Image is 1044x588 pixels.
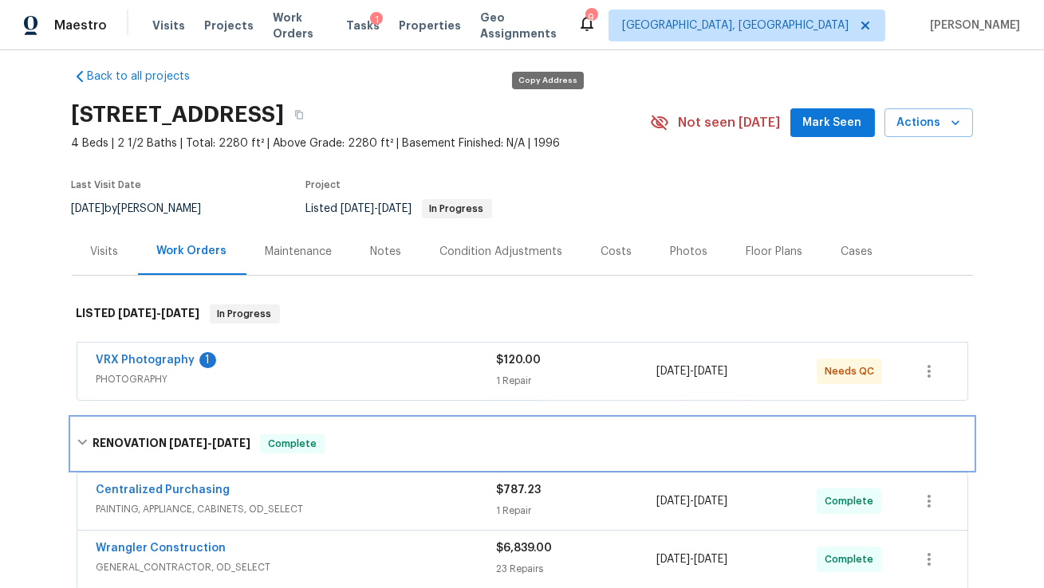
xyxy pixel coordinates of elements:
span: $6,839.00 [497,543,553,554]
span: Tasks [346,20,380,31]
span: [PERSON_NAME] [924,18,1020,33]
h2: [STREET_ADDRESS] [72,107,285,123]
span: - [119,308,200,319]
span: Actions [897,113,960,133]
button: Mark Seen [790,108,875,138]
span: Listed [306,203,492,214]
div: LISTED [DATE]-[DATE]In Progress [72,288,973,339]
span: - [656,551,727,567]
div: Photos [671,244,708,260]
span: [DATE] [119,308,157,319]
span: Work Orders [273,10,327,41]
a: Back to all projects [72,69,225,84]
div: RENOVATION [DATE]-[DATE]Complete [72,418,973,469]
div: 1 [199,352,216,368]
div: Floor Plans [747,244,803,260]
div: Condition Adjustments [440,244,563,260]
span: [DATE] [694,366,727,377]
button: Actions [884,108,973,138]
div: 9 [585,10,597,25]
span: Geo Assignments [480,10,558,41]
div: 1 [370,12,383,28]
span: - [169,437,250,449]
div: Work Orders [157,243,227,259]
span: Visits [152,18,185,33]
span: - [656,363,727,379]
div: Notes [371,244,402,260]
a: VRX Photography [97,355,195,366]
span: GENERAL_CONTRACTOR, OD_SELECT [97,559,497,575]
span: Project [306,180,341,190]
span: - [656,493,727,509]
span: [DATE] [169,437,207,449]
span: 4 Beds | 2 1/2 Baths | Total: 2280 ft² | Above Grade: 2280 ft² | Basement Finished: N/A | 1996 [72,135,650,151]
div: Cases [841,244,873,260]
span: In Progress [424,204,490,214]
span: Mark Seen [803,113,862,133]
div: Costs [601,244,632,260]
span: PAINTING, APPLIANCE, CABINETS, OD_SELECT [97,501,497,517]
span: [DATE] [379,203,412,214]
div: 23 Repairs [497,561,657,577]
span: Projects [204,18,254,33]
span: [DATE] [212,437,250,449]
span: Maestro [54,18,107,33]
span: $120.00 [497,355,542,366]
div: Visits [91,244,119,260]
span: Needs QC [825,363,881,379]
h6: LISTED [77,304,200,323]
span: Last Visit Date [72,180,142,190]
span: [GEOGRAPHIC_DATA], [GEOGRAPHIC_DATA] [622,18,849,33]
span: [DATE] [341,203,375,214]
span: Properties [399,18,461,33]
div: 1 Repair [497,373,657,389]
span: [DATE] [694,496,727,507]
span: Not seen [DATE] [679,115,781,131]
span: [DATE] [656,366,690,377]
h6: RENOVATION [93,434,250,453]
span: - [341,203,412,214]
a: Centralized Purchasing [97,484,230,496]
span: [DATE] [162,308,200,319]
span: $787.23 [497,484,542,496]
span: [DATE] [656,554,690,565]
span: [DATE] [694,554,727,565]
div: Maintenance [266,244,333,260]
span: [DATE] [656,496,690,507]
div: by [PERSON_NAME] [72,199,221,218]
a: Wrangler Construction [97,543,227,554]
span: Complete [825,551,880,567]
span: PHOTOGRAPHY [97,371,497,387]
span: [DATE] [72,203,105,214]
span: Complete [825,493,880,509]
div: 1 Repair [497,503,657,519]
span: Complete [262,436,323,452]
span: In Progress [211,306,278,322]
